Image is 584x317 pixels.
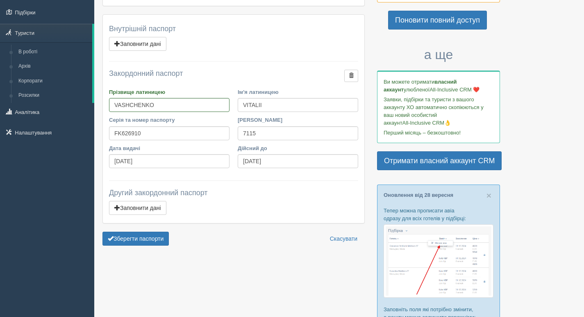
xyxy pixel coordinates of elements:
a: Корпорати [15,74,92,89]
button: Close [486,191,491,200]
button: Заповнити дані [109,201,166,215]
span: × [486,191,491,200]
a: Скасувати [325,232,363,246]
a: В роботі [15,45,92,59]
label: Дійсний до [238,144,358,152]
h3: а ще [377,48,500,62]
label: Прізвище латиницею [109,88,230,96]
p: Заявки, підбірки та туристи з вашого аккаунту ХО автоматично скопіюються у ваш новий особистий ак... [384,96,493,127]
h4: Другий закордонний паспорт [109,189,358,197]
a: Отримати власний аккаунт CRM [377,151,502,170]
label: [PERSON_NAME] [238,116,358,124]
button: Заповнити дані [109,37,166,51]
label: Дата видачі [109,144,230,152]
a: Оновлення від 28 вересня [384,192,453,198]
button: Зберегти паспорти [102,232,169,246]
span: All-Inclusive CRM ❤️ [429,87,479,93]
h4: Внутрішній паспорт [109,25,358,33]
a: Поновити повний доступ [388,11,487,30]
p: Ви можете отримати улюбленої [384,78,493,94]
img: %D0%BF%D1%96%D0%B4%D0%B1%D1%96%D1%80%D0%BA%D0%B0-%D0%B0%D0%B2%D1%96%D0%B0-1-%D1%81%D1%80%D0%BC-%D... [384,224,493,298]
p: Тепер можна прописати авіа одразу для всіх готелів у підбірці: [384,207,493,222]
p: Перший місяць – безкоштовно! [384,129,493,137]
a: Архів [15,59,92,74]
label: Ім'я латиницею [238,88,358,96]
a: Розсилки [15,88,92,103]
label: Серія та номер паспорту [109,116,230,124]
b: власний аккаунт [384,79,457,93]
h4: Закордонний паспорт [109,70,358,84]
span: All-Inclusive CRM👌 [402,120,451,126]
